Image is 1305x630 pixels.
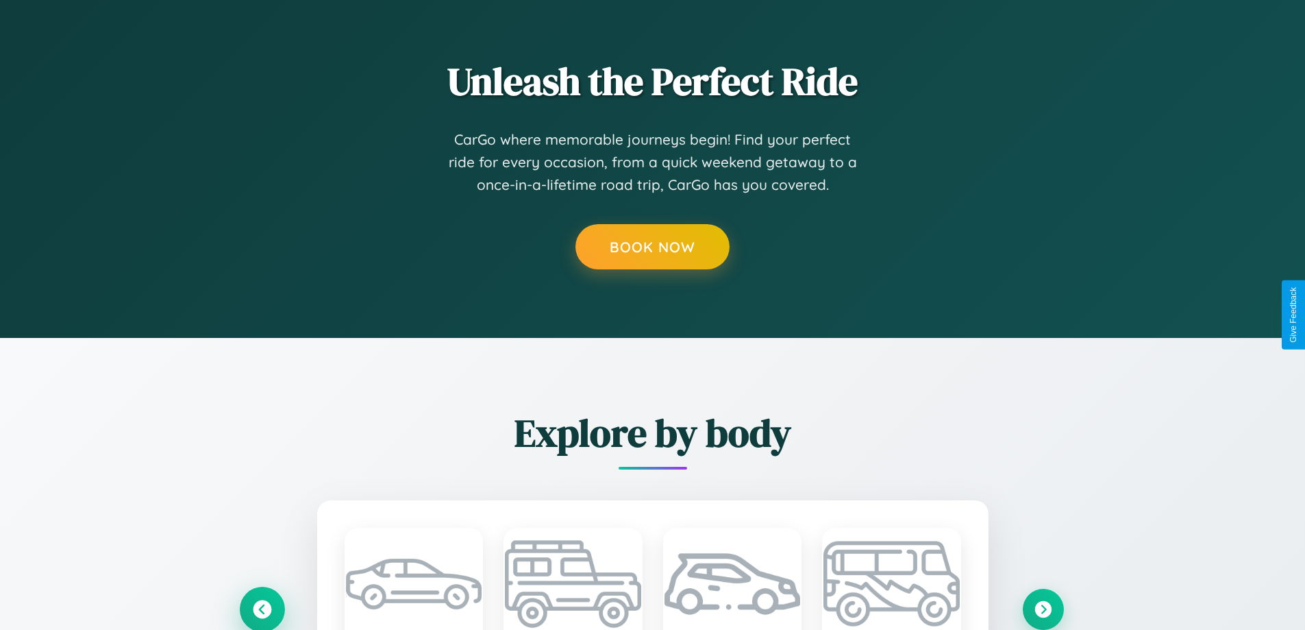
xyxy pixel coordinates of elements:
button: Book Now [575,224,730,269]
h2: Unleash the Perfect Ride [242,55,1064,108]
p: CarGo where memorable journeys begin! Find your perfect ride for every occasion, from a quick wee... [447,128,858,197]
div: Give Feedback [1289,287,1298,343]
h2: Explore by body [242,407,1064,459]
